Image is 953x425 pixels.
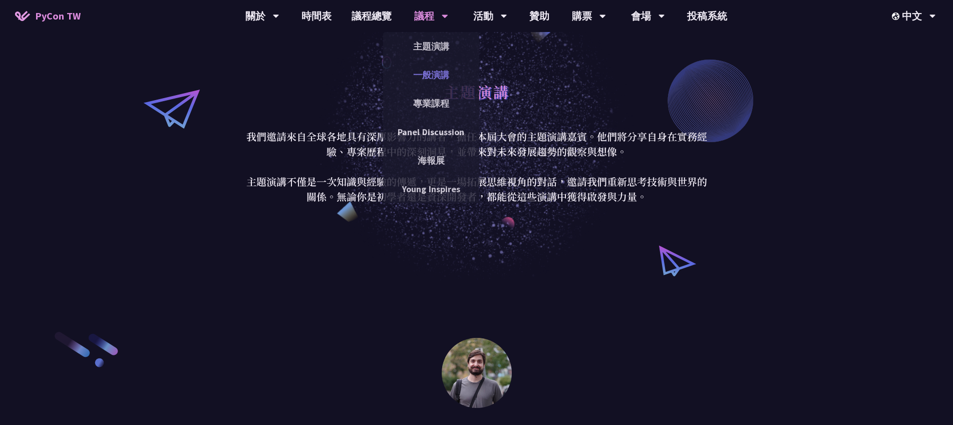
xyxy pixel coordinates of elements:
[383,92,479,115] a: 專業課程
[5,4,91,29] a: PyCon TW
[383,149,479,172] a: 海報展
[442,338,512,408] img: Sebastián Ramírez (tiangolo)
[244,129,710,204] p: 我們邀請來自全球各地具有深厚影響力的講者，擔任本屆大會的主題演講嘉賓。他們將分享自身在實務經驗、專案歷程中的深刻洞見，並帶來對未來發展趨勢的觀察與想像。 主題演講不僅是一次知識與經驗的傳遞，更是...
[383,63,479,87] a: 一般演講
[892,13,902,20] img: Locale Icon
[383,177,479,201] a: Young Inspires
[383,35,479,58] a: 主題演講
[15,11,30,21] img: Home icon of PyCon TW 2025
[383,120,479,144] a: Panel Discussion
[35,9,81,24] span: PyCon TW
